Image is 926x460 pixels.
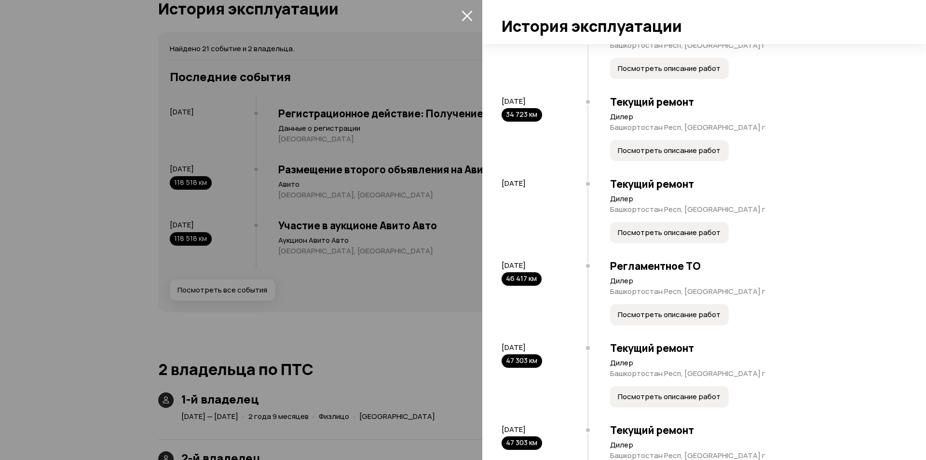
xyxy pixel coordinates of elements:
[618,146,721,155] span: Посмотреть описание работ
[610,369,897,378] p: Башкортостан Респ, [GEOGRAPHIC_DATA] г
[610,276,897,286] p: Дилер
[618,310,721,320] span: Посмотреть описание работ
[610,96,897,108] h3: Текущий ремонт
[502,424,526,434] span: [DATE]
[610,112,897,122] p: Дилер
[610,222,729,243] button: Посмотреть описание работ
[618,392,721,402] span: Посмотреть описание работ
[610,41,897,50] p: Башкортостан Респ, [GEOGRAPHIC_DATA] г
[618,64,721,73] span: Посмотреть описание работ
[610,260,897,272] h3: Регламентное ТО
[610,440,897,450] p: Дилер
[502,272,542,286] div: 46 417 км
[502,354,542,368] div: 47 303 км
[618,228,721,237] span: Посмотреть описание работ
[610,194,897,204] p: Дилер
[610,140,729,161] button: Посмотреть описание работ
[610,178,897,190] h3: Текущий ремонт
[610,304,729,325] button: Посмотреть описание работ
[502,436,542,450] div: 47 303 км
[610,358,897,368] p: Дилер
[610,424,897,436] h3: Текущий ремонт
[502,260,526,270] span: [DATE]
[610,205,897,214] p: Башкортостан Респ, [GEOGRAPHIC_DATA] г
[502,178,526,188] span: [DATE]
[459,8,475,23] button: закрыть
[610,287,897,296] p: Башкортостан Респ, [GEOGRAPHIC_DATA] г
[502,342,526,352] span: [DATE]
[502,96,526,106] span: [DATE]
[610,58,729,79] button: Посмотреть описание работ
[610,386,729,407] button: Посмотреть описание работ
[610,123,897,132] p: Башкортостан Респ, [GEOGRAPHIC_DATA] г
[610,342,897,354] h3: Текущий ремонт
[502,108,542,122] div: 34 723 км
